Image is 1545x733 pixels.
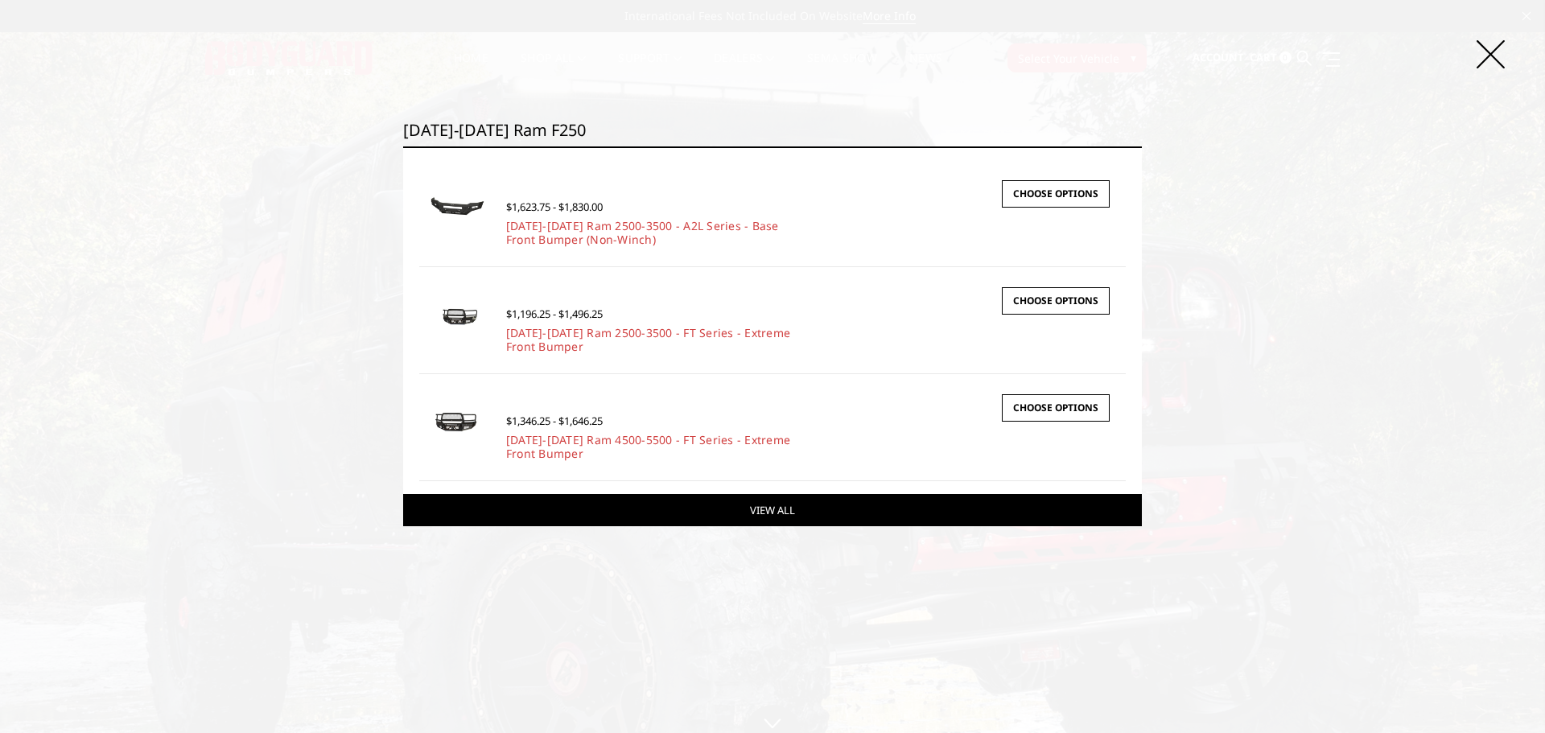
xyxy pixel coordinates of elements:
span: $1,623.75 - $1,830.00 [506,200,603,214]
a: Choose Options [1002,180,1110,208]
a: 2019-2024 Ram 2500-3500 - A2L Series - Base Front Bumper (Non-Winch) [419,172,490,243]
input: Search the store [403,114,1142,146]
span: $1,196.25 - $1,496.25 [506,307,603,321]
iframe: Chat Widget [1465,656,1545,733]
a: 2019-2025 Ram 2500-3500 - FT Series - Extreme Front Bumper 2019-2025 Ram 2500-3500 - FT Series - ... [419,279,490,350]
a: Choose Options [1002,394,1110,422]
a: [DATE]-[DATE] Ram 4500-5500 - FT Series - Extreme Front Bumper [506,432,790,461]
a: View All [403,494,1142,526]
a: [DATE]-[DATE] Ram 2500-3500 - FT Series - Extreme Front Bumper [506,325,790,354]
a: 2019-2025 Ram 4500-5500 - FT Series - Extreme Front Bumper 2019-2025 Ram 4500-5500 - FT Series - ... [419,386,490,457]
img: 2019-2024 Ram 2500-3500 - A2L Series - Base Front Bumper (Non-Winch) [419,191,490,224]
span: $1,346.25 - $1,646.25 [506,414,603,428]
a: Choose Options [1002,287,1110,315]
a: [DATE]-[DATE] Ram 2500-3500 - A2L Series - Base Front Bumper (Non-Winch) [506,218,779,247]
